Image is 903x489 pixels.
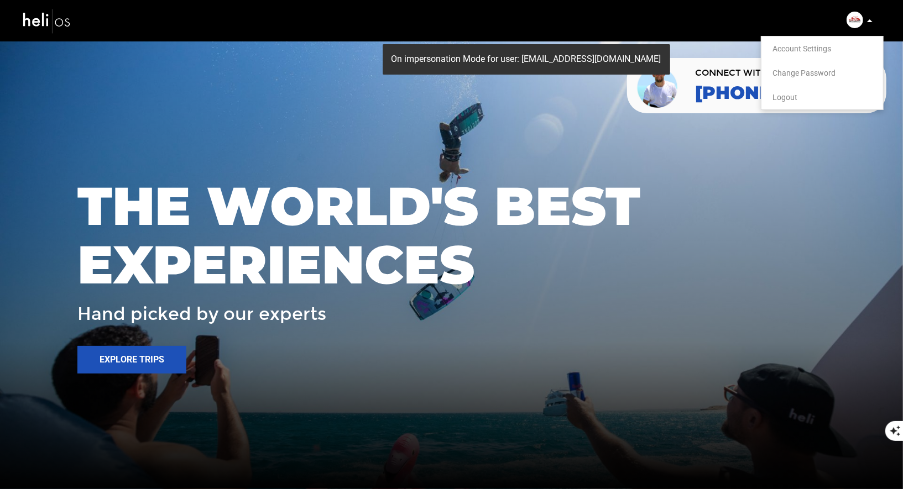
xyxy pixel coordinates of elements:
span: Account Settings [772,44,831,53]
span: CONNECT WITH AN EXPERT [695,69,873,77]
span: Change Password [772,69,836,77]
button: Explore Trips [77,346,186,374]
span: Hand picked by our experts [77,304,326,324]
div: On impersonation Mode for user: [EMAIL_ADDRESS][DOMAIN_NAME] [383,44,670,75]
span: Logout [772,93,797,102]
img: contact our team [635,62,681,109]
a: [PHONE_NUMBER] [695,83,873,103]
span: THE WORLD'S BEST EXPERIENCES [77,177,826,293]
img: img_f63f189c3556185939f40ae13d6fd395.png [847,12,863,28]
img: heli-logo [22,6,72,35]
